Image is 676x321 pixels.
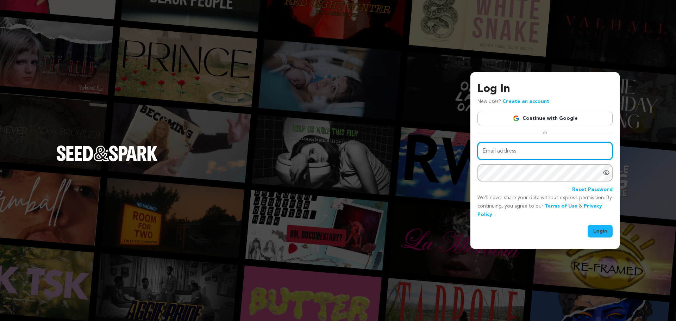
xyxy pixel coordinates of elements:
img: Google logo [513,115,520,122]
a: Terms of Use [545,204,577,209]
a: Reset Password [572,186,613,194]
h3: Log In [477,81,613,98]
a: Seed&Spark Homepage [56,146,158,175]
a: Create an account [502,99,549,104]
input: Email address [477,142,613,160]
a: Privacy Policy [477,204,602,217]
button: Login [588,225,613,237]
span: or [538,129,552,136]
p: We’ll never share your data without express permission. By continuing, you agree to our & . [477,194,613,219]
p: New user? [477,98,549,106]
img: Seed&Spark Logo [56,146,158,161]
a: Show password as plain text. Warning: this will display your password on the screen. [603,169,610,176]
a: Continue with Google [477,112,613,125]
